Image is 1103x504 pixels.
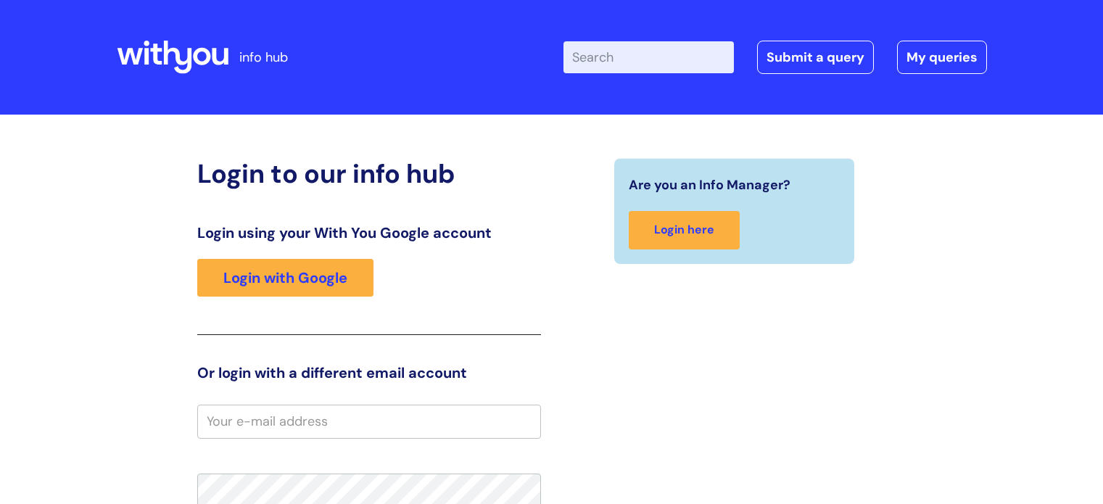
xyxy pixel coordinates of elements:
[197,158,541,189] h2: Login to our info hub
[897,41,987,74] a: My queries
[239,46,288,69] p: info hub
[197,224,541,241] h3: Login using your With You Google account
[197,364,541,381] h3: Or login with a different email account
[563,41,734,73] input: Search
[757,41,874,74] a: Submit a query
[197,259,373,297] a: Login with Google
[629,173,790,197] span: Are you an Info Manager?
[197,405,541,438] input: Your e-mail address
[629,211,740,249] a: Login here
